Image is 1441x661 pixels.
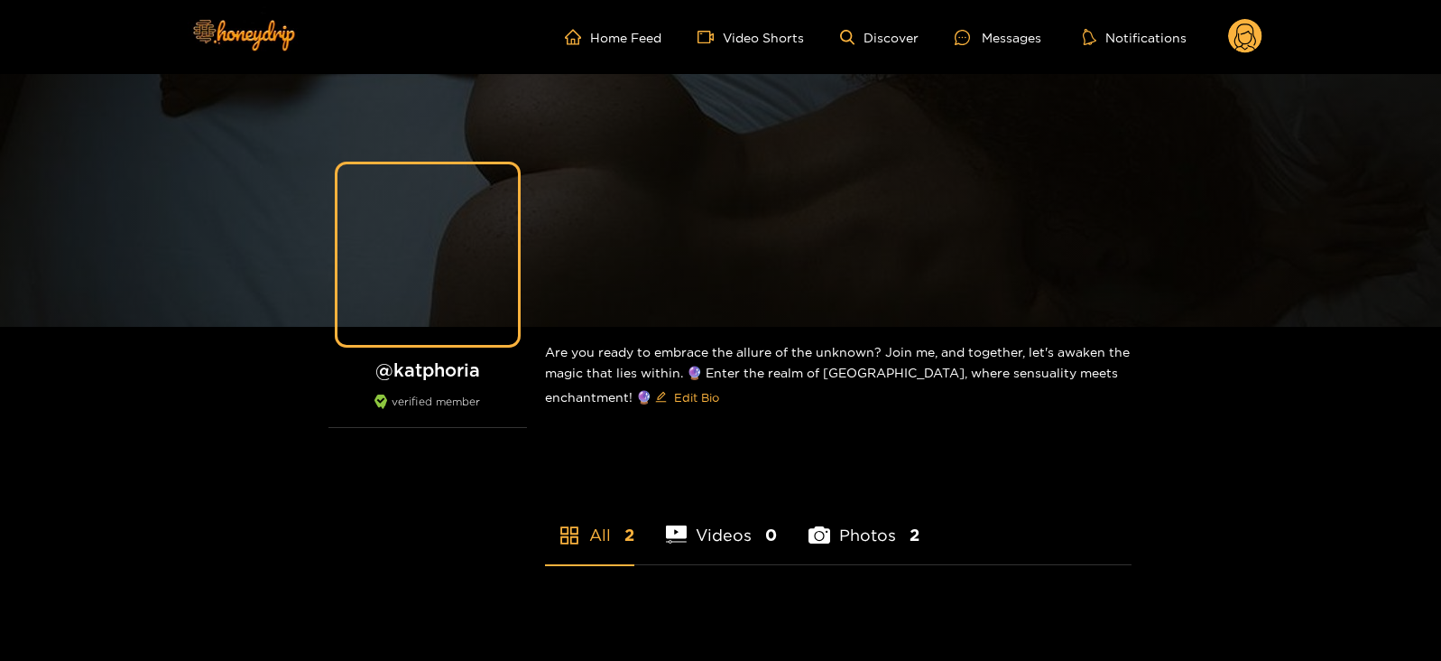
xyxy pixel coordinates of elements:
span: appstore [559,525,580,546]
li: Photos [808,483,919,564]
span: video-camera [697,29,723,45]
a: Discover [840,30,919,45]
span: 2 [624,524,634,546]
div: Messages [955,27,1041,48]
li: All [545,483,634,564]
div: verified member [328,395,527,428]
a: Home Feed [565,29,661,45]
a: Video Shorts [697,29,804,45]
h1: @ katphoria [328,358,527,381]
span: Edit Bio [674,388,719,406]
span: home [565,29,590,45]
div: Are you ready to embrace the allure of the unknown? Join me, and together, let's awaken the magic... [545,327,1132,426]
li: Videos [666,483,778,564]
span: 0 [765,524,777,546]
span: 2 [910,524,919,546]
button: editEdit Bio [651,383,723,412]
span: edit [655,391,667,405]
button: Notifications [1077,28,1192,46]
